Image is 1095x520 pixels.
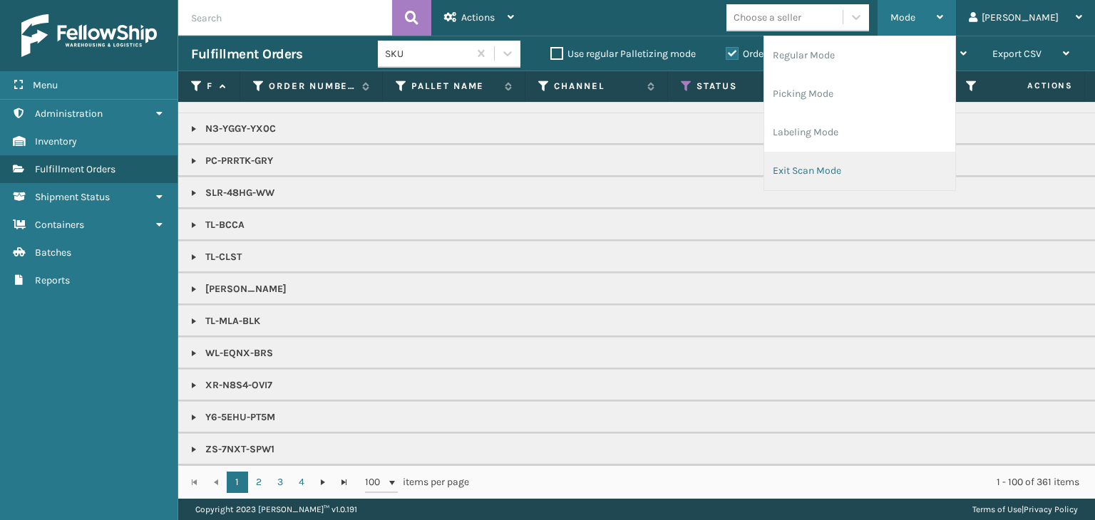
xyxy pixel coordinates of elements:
a: 3 [269,472,291,493]
div: | [972,499,1078,520]
span: Containers [35,219,84,231]
a: Privacy Policy [1024,504,1078,514]
label: Pallet Name [411,80,498,93]
a: Go to the last page [334,472,355,493]
li: Labeling Mode [764,113,955,152]
span: Actions [982,74,1081,98]
div: SKU [385,46,470,61]
span: Actions [461,11,495,24]
span: Batches [35,246,71,259]
span: Export CSV [992,48,1042,60]
span: Go to the last page [339,477,350,488]
span: Mode [890,11,915,24]
div: Choose a seller [734,10,801,25]
a: Go to the next page [312,472,334,493]
label: Use regular Palletizing mode [550,48,696,60]
li: Picking Mode [764,75,955,113]
span: Shipment Status [35,191,110,203]
a: Terms of Use [972,504,1022,514]
label: Orders to be shipped [DATE] [726,48,864,60]
div: 1 - 100 of 361 items [489,475,1079,489]
label: Status [696,80,783,93]
a: 2 [248,472,269,493]
img: logo [21,14,157,57]
a: 4 [291,472,312,493]
label: Order Number [269,80,355,93]
span: Fulfillment Orders [35,163,115,175]
span: Menu [33,79,58,91]
span: Administration [35,108,103,120]
span: Go to the next page [317,477,329,488]
label: Channel [554,80,640,93]
li: Regular Mode [764,36,955,75]
a: 1 [227,472,248,493]
span: Reports [35,274,70,286]
h3: Fulfillment Orders [191,46,302,63]
span: Inventory [35,135,77,147]
span: items per page [365,472,469,493]
p: Copyright 2023 [PERSON_NAME]™ v 1.0.191 [195,499,357,520]
span: 100 [365,475,386,489]
label: Fulfillment Order Id [207,80,212,93]
li: Exit Scan Mode [764,152,955,190]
